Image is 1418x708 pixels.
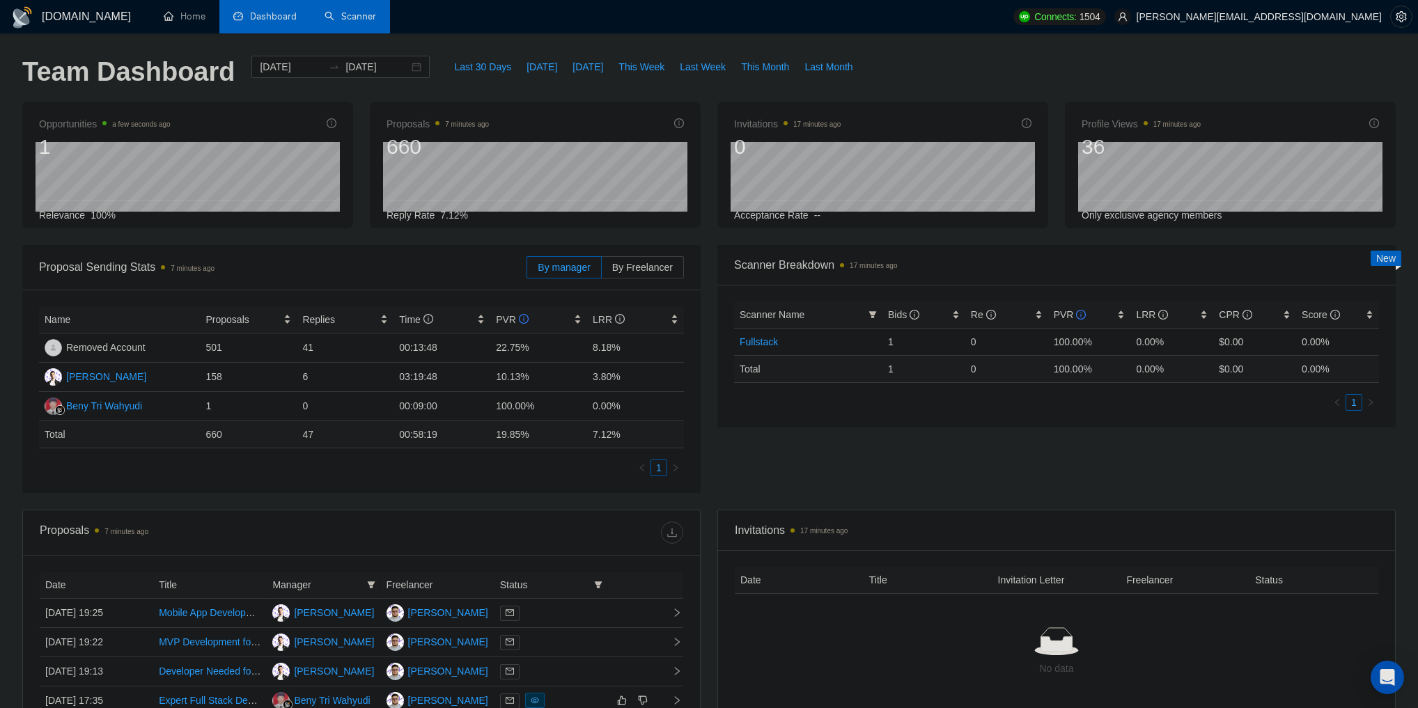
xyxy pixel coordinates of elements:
[45,370,146,381] a: OC[PERSON_NAME]
[1130,328,1213,355] td: 0.00%
[302,312,377,327] span: Replies
[1048,355,1131,382] td: 100.00 %
[387,636,488,647] a: VT[PERSON_NAME]
[408,693,488,708] div: [PERSON_NAME]
[297,392,394,421] td: 0
[667,459,684,476] button: right
[814,210,820,221] span: --
[1082,134,1201,160] div: 36
[615,314,625,324] span: info-circle
[104,528,148,535] time: 7 minutes ago
[864,567,992,594] th: Title
[153,657,267,686] td: Developer Needed for 3D Building Configurator
[490,333,587,363] td: 22.75%
[735,521,1378,539] span: Invitations
[538,262,590,273] span: By manager
[39,306,201,333] th: Name
[11,6,33,29] img: logo
[500,577,589,592] span: Status
[40,628,153,657] td: [DATE] 19:22
[201,363,297,392] td: 158
[671,464,680,472] span: right
[55,405,65,415] img: gigradar-bm.png
[1130,355,1213,382] td: 0.00 %
[39,134,171,160] div: 1
[1022,118,1031,128] span: info-circle
[440,210,468,221] span: 7.12%
[445,120,489,128] time: 7 minutes ago
[387,665,488,676] a: VT[PERSON_NAME]
[325,10,376,22] a: searchScanner
[260,59,323,74] input: Start date
[1371,661,1404,694] div: Open Intercom Messenger
[667,459,684,476] li: Next Page
[423,314,433,324] span: info-circle
[733,56,797,78] button: This Month
[741,59,789,74] span: This Month
[506,667,514,675] span: mail
[1333,398,1341,407] span: left
[387,210,435,221] span: Reply Rate
[1346,395,1362,410] a: 1
[804,59,852,74] span: Last Month
[66,340,146,355] div: Removed Account
[735,567,864,594] th: Date
[1080,9,1100,24] span: 1504
[40,599,153,628] td: [DATE] 19:25
[1329,394,1346,411] li: Previous Page
[272,604,290,622] img: OC
[1153,120,1201,128] time: 17 minutes ago
[40,657,153,686] td: [DATE] 19:13
[1369,118,1379,128] span: info-circle
[294,663,374,679] div: [PERSON_NAME]
[661,521,683,544] button: download
[617,695,627,706] span: like
[651,460,667,475] a: 1
[506,608,514,617] span: mail
[519,56,565,78] button: [DATE]
[294,634,374,650] div: [PERSON_NAME]
[986,310,996,320] span: info-circle
[734,134,841,160] div: 0
[587,363,684,392] td: 3.80%
[1219,309,1252,320] span: CPR
[297,363,394,392] td: 6
[634,459,650,476] li: Previous Page
[1296,328,1379,355] td: 0.00%
[387,606,488,617] a: VT[PERSON_NAME]
[345,59,409,74] input: End date
[1213,328,1296,355] td: $0.00
[1302,309,1339,320] span: Score
[1019,11,1030,22] img: upwork-logo.png
[965,355,1048,382] td: 0
[329,61,340,72] span: to
[91,210,116,221] span: 100%
[206,312,281,327] span: Proposals
[674,118,684,128] span: info-circle
[1076,310,1086,320] span: info-circle
[1082,116,1201,132] span: Profile Views
[868,310,877,319] span: filter
[1121,567,1249,594] th: Freelancer
[39,421,201,448] td: Total
[734,116,841,132] span: Invitations
[387,694,488,705] a: VT[PERSON_NAME]
[661,608,682,617] span: right
[740,336,778,347] a: Fullstack
[611,56,672,78] button: This Week
[797,56,860,78] button: Last Month
[272,636,374,647] a: OC[PERSON_NAME]
[297,333,394,363] td: 41
[408,605,488,620] div: [PERSON_NAME]
[519,314,529,324] span: info-circle
[612,262,673,273] span: By Freelancer
[1346,394,1362,411] li: 1
[506,638,514,646] span: mail
[1048,328,1131,355] td: 100.00%
[672,56,733,78] button: Last Week
[866,304,880,325] span: filter
[1242,310,1252,320] span: info-circle
[272,577,361,592] span: Manager
[965,328,1048,355] td: 0
[272,606,374,617] a: OC[PERSON_NAME]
